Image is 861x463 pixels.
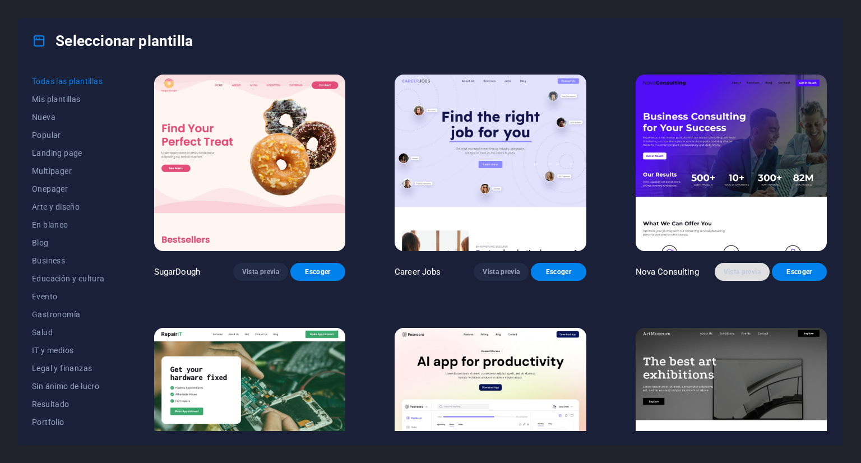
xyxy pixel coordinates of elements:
[32,238,105,247] span: Blog
[32,359,105,377] button: Legal y finanzas
[154,266,200,277] p: SugarDough
[32,234,105,252] button: Blog
[32,95,105,104] span: Mis plantillas
[32,108,105,126] button: Nueva
[32,77,105,86] span: Todas las plantillas
[290,263,345,281] button: Escoger
[32,113,105,122] span: Nueva
[772,263,827,281] button: Escoger
[32,180,105,198] button: Onepager
[32,346,105,355] span: IT y medios
[233,263,288,281] button: Vista previa
[636,75,827,251] img: Nova Consulting
[715,263,770,281] button: Vista previa
[32,149,105,158] span: Landing page
[32,364,105,373] span: Legal y finanzas
[540,267,577,276] span: Escoger
[32,252,105,270] button: Business
[531,263,586,281] button: Escoger
[32,413,105,431] button: Portfolio
[32,184,105,193] span: Onepager
[242,267,279,276] span: Vista previa
[32,166,105,175] span: Multipager
[32,256,105,265] span: Business
[32,292,105,301] span: Evento
[32,305,105,323] button: Gastronomía
[32,377,105,395] button: Sin ánimo de lucro
[154,75,345,251] img: SugarDough
[32,418,105,427] span: Portfolio
[32,395,105,413] button: Resultado
[32,310,105,319] span: Gastronomía
[483,267,520,276] span: Vista previa
[395,75,586,251] img: Career Jobs
[32,72,105,90] button: Todas las plantillas
[32,144,105,162] button: Landing page
[32,328,105,337] span: Salud
[32,126,105,144] button: Popular
[32,202,105,211] span: Arte y diseño
[781,267,818,276] span: Escoger
[32,162,105,180] button: Multipager
[32,288,105,305] button: Evento
[32,32,193,50] h4: Seleccionar plantilla
[32,216,105,234] button: En blanco
[636,266,699,277] p: Nova Consulting
[32,131,105,140] span: Popular
[32,382,105,391] span: Sin ánimo de lucro
[299,267,336,276] span: Escoger
[395,266,441,277] p: Career Jobs
[32,274,105,283] span: Educación y cultura
[32,323,105,341] button: Salud
[474,263,529,281] button: Vista previa
[724,267,761,276] span: Vista previa
[32,270,105,288] button: Educación y cultura
[32,400,105,409] span: Resultado
[32,341,105,359] button: IT y medios
[32,90,105,108] button: Mis plantillas
[32,198,105,216] button: Arte y diseño
[32,220,105,229] span: En blanco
